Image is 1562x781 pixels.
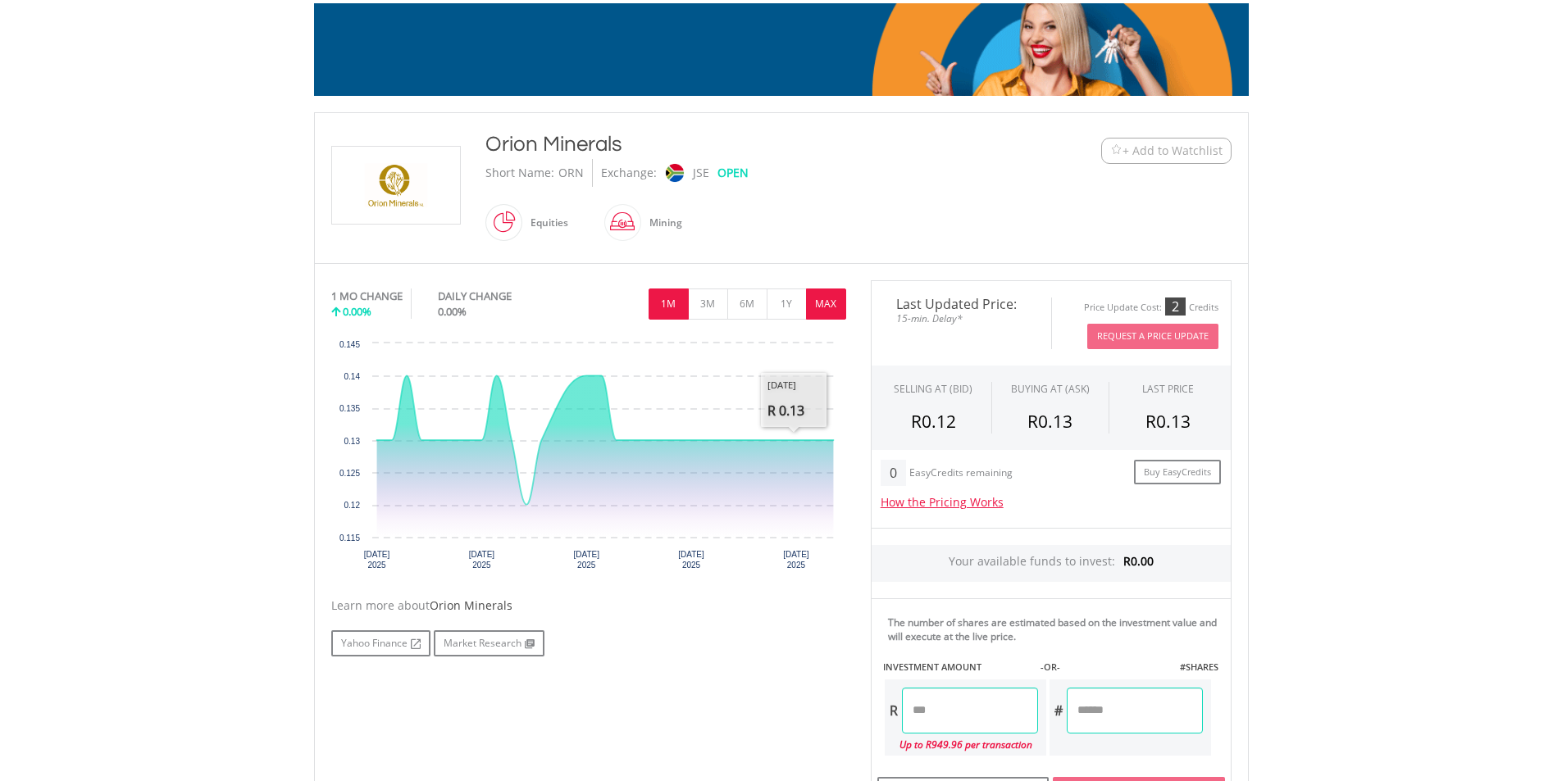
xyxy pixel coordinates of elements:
span: 0.00% [343,304,371,319]
span: Orion Minerals [430,597,512,613]
button: Watchlist + Add to Watchlist [1101,138,1232,164]
div: 2 [1165,297,1186,316]
a: Market Research [434,630,544,656]
div: SELLING AT (BID) [894,382,972,396]
div: Orion Minerals [485,129,1000,159]
button: MAX [806,288,846,320]
button: 1M [649,288,689,320]
img: Watchlist [1110,144,1123,157]
div: JSE [693,159,709,187]
a: How the Pricing Works [881,494,1004,510]
div: # [1050,688,1067,733]
span: R0.13 [1027,410,1072,433]
span: 0.00% [438,304,467,319]
div: Credits [1189,302,1218,314]
span: + Add to Watchlist [1123,143,1223,159]
div: EasyCredits remaining [909,467,1013,481]
img: EQU.ZA.ORN.png [335,147,458,224]
div: Exchange: [601,159,657,187]
div: ORN [558,159,584,187]
div: LAST PRICE [1142,382,1194,396]
label: #SHARES [1180,661,1218,674]
div: Short Name: [485,159,554,187]
text: 0.135 [339,404,359,413]
div: Learn more about [331,597,846,614]
button: 1Y [767,288,807,320]
svg: Interactive chart [331,335,846,581]
a: Yahoo Finance [331,630,430,656]
span: Last Updated Price: [884,297,1039,311]
div: Your available funds to invest: [872,545,1231,582]
label: -OR- [1041,661,1060,674]
span: 15-min. Delay* [884,311,1039,326]
text: 0.13 [344,437,360,446]
button: 6M [727,288,767,320]
text: [DATE] 2025 [363,550,389,570]
text: 0.14 [344,372,360,381]
div: DAILY CHANGE [438,288,567,304]
div: Mining [641,203,682,243]
span: R0.00 [1123,553,1154,569]
div: R [885,688,902,733]
div: Up to R949.96 per transaction [885,733,1038,756]
text: [DATE] 2025 [678,550,704,570]
img: EasyMortage Promotion Banner [314,3,1249,96]
a: Buy EasyCredits [1134,460,1221,485]
text: 0.125 [339,469,359,478]
label: INVESTMENT AMOUNT [883,661,981,674]
div: Chart. Highcharts interactive chart. [331,335,846,581]
text: [DATE] 2025 [783,550,809,570]
text: 0.115 [339,534,359,543]
span: BUYING AT (ASK) [1011,382,1090,396]
span: R0.12 [911,410,956,433]
text: 0.12 [344,501,360,510]
div: The number of shares are estimated based on the investment value and will execute at the live price. [888,615,1224,643]
button: 3M [688,288,728,320]
span: R0.13 [1145,410,1191,433]
div: Price Update Cost: [1084,302,1162,314]
text: [DATE] 2025 [573,550,599,570]
text: 0.145 [339,340,359,349]
text: [DATE] 2025 [468,550,494,570]
div: 1 MO CHANGE [331,288,403,304]
div: OPEN [717,159,749,187]
img: jse.png [665,164,683,182]
button: Request A Price Update [1087,324,1218,349]
div: Equities [522,203,568,243]
div: 0 [881,460,906,486]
